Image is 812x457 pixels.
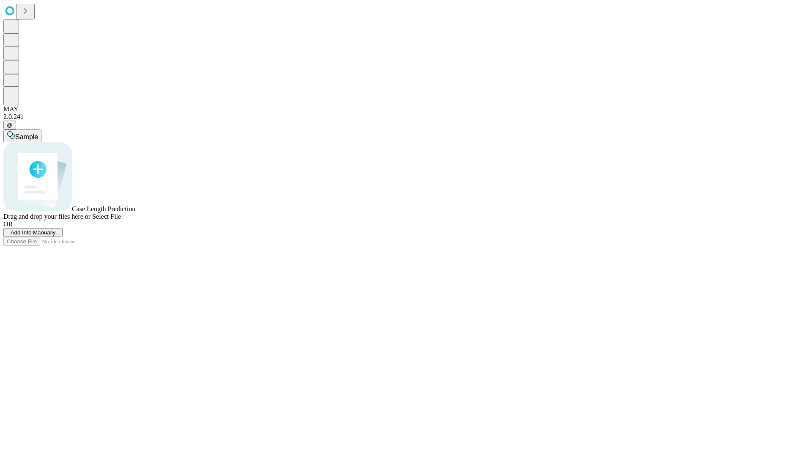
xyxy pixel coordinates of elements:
span: Case Length Prediction [72,205,135,212]
span: OR [3,220,13,228]
button: Sample [3,129,41,142]
button: @ [3,121,16,129]
button: Add Info Manually [3,228,63,237]
span: @ [7,122,13,128]
span: Select File [92,213,121,220]
span: Add Info Manually [11,229,56,236]
span: Drag and drop your files here or [3,213,91,220]
div: MAY [3,105,809,113]
div: 2.0.241 [3,113,809,121]
span: Sample [15,133,38,140]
